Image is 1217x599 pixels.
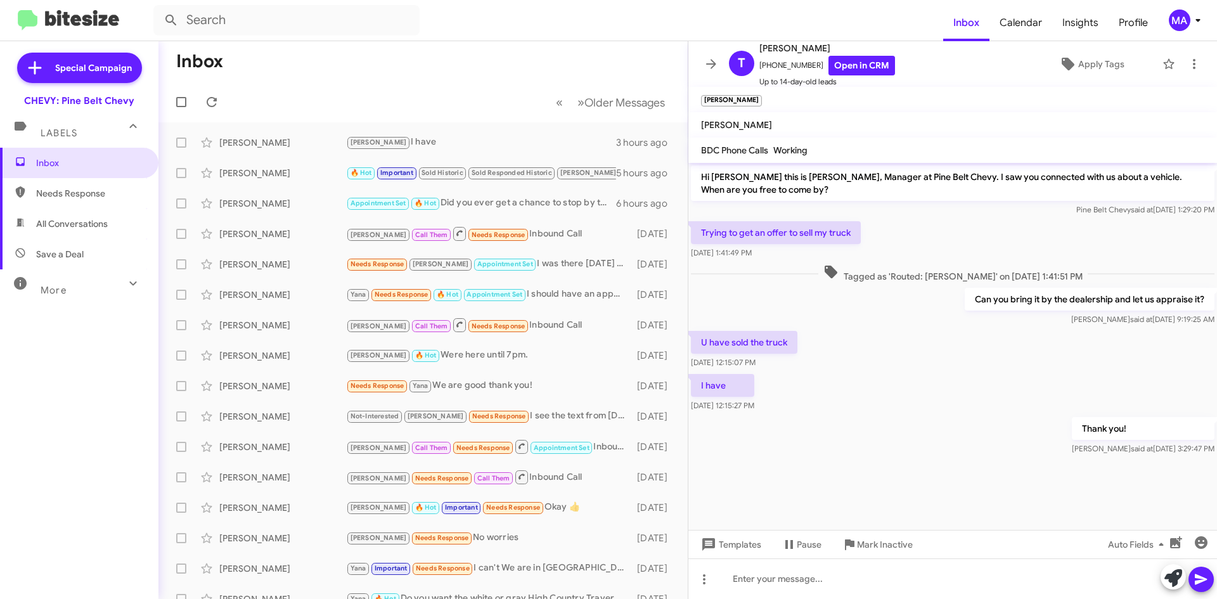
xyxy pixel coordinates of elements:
span: Needs Response [415,474,469,482]
a: Insights [1052,4,1109,41]
div: [PERSON_NAME] [219,319,346,332]
span: Call Them [415,444,448,452]
span: said at [1130,314,1152,324]
span: Appointment Set [467,290,522,299]
div: I was there [DATE] and you didn't have what I was looking for. [346,257,631,271]
div: CHEVY: Pine Belt Chevy [24,94,134,107]
div: [PERSON_NAME] [219,441,346,453]
span: Call Them [415,322,448,330]
div: Were here until 7pm. [346,348,631,363]
nav: Page navigation example [549,89,673,115]
span: Inbox [36,157,144,169]
h1: Inbox [176,51,223,72]
div: I should have an appointment for [DATE] set! [346,287,631,302]
span: 🔥 Hot [415,351,437,359]
span: Yana [413,382,428,390]
span: Appointment Set [477,260,533,268]
button: MA [1158,10,1203,31]
button: Next [570,89,673,115]
span: [PERSON_NAME] [560,169,617,177]
span: Pause [797,533,821,556]
span: Important [380,169,413,177]
div: 3 hours ago [616,136,678,149]
span: [PERSON_NAME] [DATE] 3:29:47 PM [1072,444,1214,453]
div: Inbound Call [346,226,631,242]
span: Templates [699,533,761,556]
span: said at [1131,205,1153,214]
div: [DATE] [631,471,678,484]
span: 🔥 Hot [415,199,436,207]
button: Auto Fields [1098,533,1179,556]
span: Not-Interested [351,412,399,420]
div: [DATE] [631,562,678,575]
span: Apply Tags [1078,53,1124,75]
span: [PERSON_NAME] [408,412,464,420]
div: [PERSON_NAME] [219,197,346,210]
div: [PERSON_NAME] [219,501,346,514]
div: No I saw the truck was sold. [346,165,616,180]
span: Yana [351,290,366,299]
span: Up to 14-day-old leads [759,75,895,88]
span: [PERSON_NAME] [351,231,407,239]
span: Needs Response [456,444,510,452]
div: I have [346,135,616,150]
span: Calendar [989,4,1052,41]
span: Sold Historic [422,169,463,177]
span: » [577,94,584,110]
span: T [738,53,745,74]
div: [PERSON_NAME] [219,136,346,149]
span: Special Campaign [55,61,132,74]
div: I see the text from [DATE] but I didn't see the link [346,409,631,423]
span: Inbox [943,4,989,41]
p: U have sold the truck [691,331,797,354]
button: Pause [771,533,832,556]
span: [PHONE_NUMBER] [759,56,895,75]
a: Profile [1109,4,1158,41]
span: Working [773,145,808,156]
span: Pine Belt Chevy [DATE] 1:29:20 PM [1076,205,1214,214]
span: Yana [351,564,366,572]
p: Can you bring it by the dealership and let us appraise it? [965,288,1214,311]
span: [DATE] 1:41:49 PM [691,248,752,257]
span: Needs Response [486,503,540,512]
div: [PERSON_NAME] [219,410,346,423]
span: Important [445,503,478,512]
div: Did you ever get a chance to stop by the dealership? [346,196,616,210]
span: [PERSON_NAME] [701,119,772,131]
div: We are good thank you! [346,378,631,393]
div: [PERSON_NAME] [219,562,346,575]
div: [DATE] [631,441,678,453]
span: « [556,94,563,110]
span: 🔥 Hot [437,290,458,299]
span: Sold Responded Historic [472,169,552,177]
span: [PERSON_NAME] [351,322,407,330]
span: [PERSON_NAME] [413,260,469,268]
div: [PERSON_NAME] [219,380,346,392]
span: [PERSON_NAME] [351,138,407,146]
small: [PERSON_NAME] [701,95,762,106]
span: BDC Phone Calls [701,145,768,156]
span: [PERSON_NAME] [351,351,407,359]
p: Thank you! [1072,417,1214,440]
span: Needs Response [416,564,470,572]
span: Needs Response [472,231,525,239]
span: Important [375,564,408,572]
span: Call Them [415,231,448,239]
div: [PERSON_NAME] [219,167,346,179]
div: Okay 👍 [346,500,631,515]
div: I can't We are in [GEOGRAPHIC_DATA] [346,561,631,576]
span: [PERSON_NAME] [351,503,407,512]
div: [PERSON_NAME] [219,532,346,544]
span: Needs Response [375,290,428,299]
div: [DATE] [631,532,678,544]
div: 6 hours ago [616,197,678,210]
div: MA [1169,10,1190,31]
span: Auto Fields [1108,533,1169,556]
div: [DATE] [631,319,678,332]
div: [DATE] [631,288,678,301]
div: [PERSON_NAME] [219,288,346,301]
span: Needs Response [351,382,404,390]
span: Appointment Set [351,199,406,207]
span: [DATE] 12:15:27 PM [691,401,754,410]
